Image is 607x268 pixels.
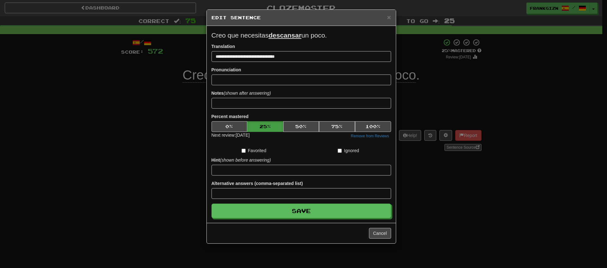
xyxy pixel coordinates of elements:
button: 0% [212,121,248,132]
label: Translation [212,43,235,50]
button: 50% [283,121,319,132]
button: 75% [319,121,355,132]
label: Ignored [338,147,359,154]
label: Notes [212,90,271,96]
div: Percent mastered [212,121,391,132]
h5: Edit Sentence [212,15,391,21]
p: Creo que necesitas un poco. [212,31,391,40]
input: Ignored [338,149,342,153]
u: descansar [268,32,301,39]
label: Pronunciation [212,67,241,73]
button: 25% [247,121,283,132]
button: Cancel [369,228,391,239]
button: Save [212,204,391,218]
div: Next review: [DATE] [212,132,250,140]
em: (shown after answering) [224,91,271,96]
button: Remove from Reviews [349,133,391,140]
label: Alternative answers (comma-separated list) [212,180,303,187]
input: Favorited [242,149,246,153]
span: × [387,14,391,21]
label: Hint [212,157,271,163]
button: 100% [355,121,391,132]
em: (shown before answering) [220,158,271,163]
button: Close [387,14,391,21]
label: Percent mastered [212,113,249,120]
label: Favorited [242,147,266,154]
